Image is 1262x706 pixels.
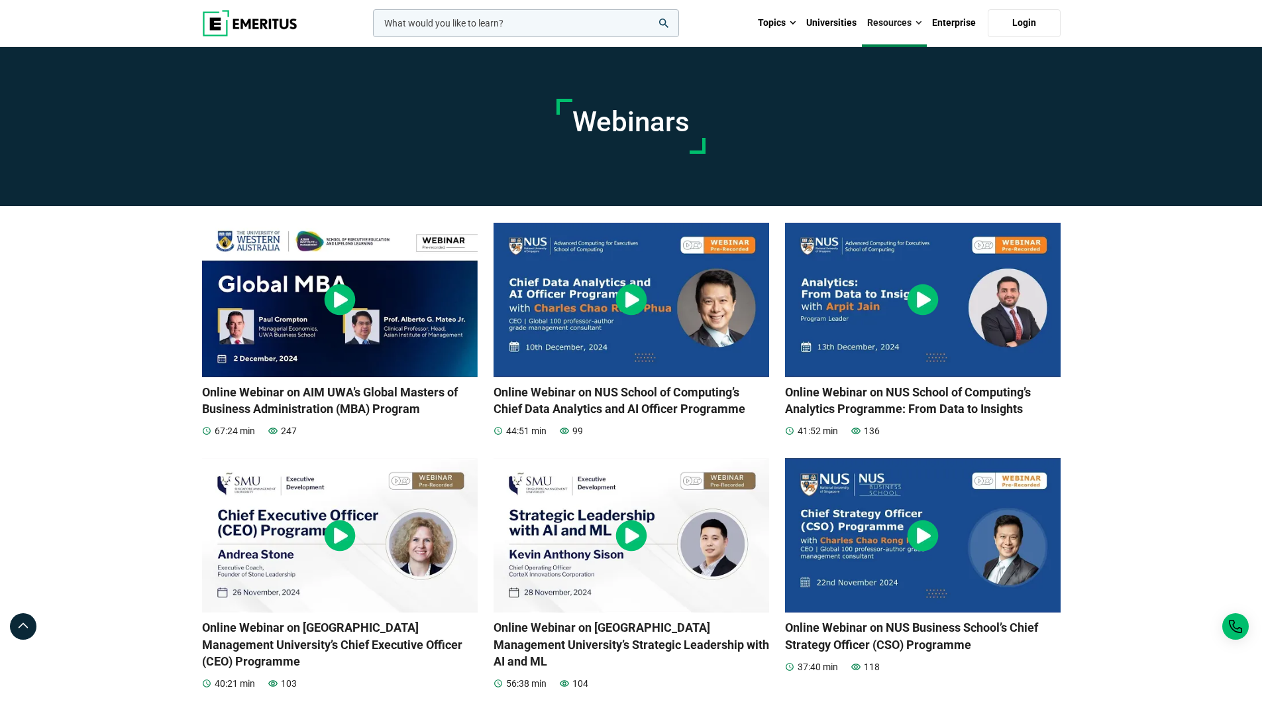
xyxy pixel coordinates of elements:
img: Online Webinar on NUS Business School's Chief Strategy Officer (CSO) Programme [785,458,1061,613]
input: woocommerce-product-search-field-0 [373,9,679,37]
h3: Online Webinar on [GEOGRAPHIC_DATA] Management University’s Strategic Leadership with AI and ML [494,619,769,670]
p: 99 [560,424,583,438]
p: 136 [851,424,880,438]
p: 104 [560,676,588,691]
p: 44:51 min [494,424,560,438]
img: Online Webinar on Singapore Management University's Chief Executive Officer (CEO) Programme [202,458,478,613]
p: 40:21 min [202,676,268,691]
a: Login [988,9,1061,37]
a: Online Webinar on AIM UWA's Global Masters of Business Administration (MBA) Program video-play-bu... [202,223,478,439]
img: video-play-button [324,284,356,316]
img: video-play-button [615,284,647,316]
p: 118 [851,660,880,674]
h3: Online Webinar on NUS School of Computing’s Analytics Programme: From Data to Insights [785,384,1061,417]
img: Online Webinar on Singapore Management University's Strategic Leadership with AI and ML [494,458,769,613]
h3: Online Webinar on [GEOGRAPHIC_DATA] Management University’s Chief Executive Officer (CEO) Programme [202,619,478,670]
a: Online Webinar on Singapore Management University's Strategic Leadership with AI and ML video-pla... [494,458,769,691]
img: video-play-button [324,520,356,552]
img: video-play-button [615,520,647,552]
h3: Online Webinar on NUS Business School’s Chief Strategy Officer (CSO) Programme [785,619,1061,652]
img: Online Webinar on NUS School of Computing's Chief Data Analytics and AI Officer Programme [494,223,769,377]
p: 103 [268,676,297,691]
p: 56:38 min [494,676,560,691]
h3: Online Webinar on NUS School of Computing’s Chief Data Analytics and AI Officer Programme [494,384,769,417]
h3: Online Webinar on AIM UWA’s Global Masters of Business Administration (MBA) Program [202,384,478,417]
a: Online Webinar on NUS School of Computing's Chief Data Analytics and AI Officer Programme video-p... [494,223,769,439]
a: Online Webinar on NUS School of Computing's Analytics Programme: From Data to Insights video-play... [785,223,1061,439]
img: video-play-button [907,520,939,552]
a: Online Webinar on Singapore Management University's Chief Executive Officer (CEO) Programme video... [202,458,478,691]
img: Online Webinar on AIM UWA's Global Masters of Business Administration (MBA) Program [202,223,478,377]
img: Online Webinar on NUS School of Computing's Analytics Programme: From Data to Insights [785,223,1061,377]
img: video-play-button [907,284,939,316]
p: 37:40 min [785,660,851,674]
p: 41:52 min [785,424,851,438]
p: 247 [268,424,297,438]
a: Online Webinar on NUS Business School's Chief Strategy Officer (CSO) Programme video-play-button ... [785,458,1061,674]
p: 67:24 min [202,424,268,438]
h1: Webinars [572,105,690,139]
